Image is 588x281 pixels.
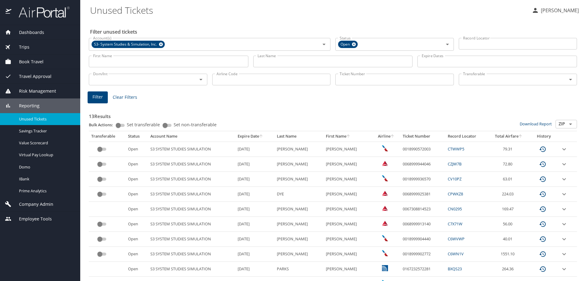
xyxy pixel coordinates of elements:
[400,172,445,187] td: 0018999936570
[400,217,445,232] td: 0068999913140
[488,247,530,262] td: 1551.10
[274,142,323,157] td: [PERSON_NAME]
[148,172,235,187] td: S3 SYSTEM STUDIES SIMULATION
[274,202,323,217] td: [PERSON_NAME]
[323,142,372,157] td: [PERSON_NAME]
[274,172,323,187] td: [PERSON_NAME]
[90,27,578,37] h2: Filter unused tickets
[11,44,29,50] span: Trips
[11,102,40,109] span: Reporting
[320,40,328,49] button: Open
[197,75,205,84] button: Open
[235,247,274,262] td: [DATE]
[274,157,323,172] td: [PERSON_NAME]
[488,172,530,187] td: 63.01
[91,134,123,139] div: Transferable
[400,247,445,262] td: 0018999902772
[19,140,73,146] span: Value Scorecard
[110,92,140,103] button: Clear Filters
[560,161,568,168] button: expand row
[11,201,53,208] span: Company Admin
[12,6,70,18] img: airportal-logo.png
[148,187,235,202] td: S3 SYSTEM STUDIES SIMULATION
[126,172,148,187] td: Open
[235,232,274,247] td: [DATE]
[443,40,452,49] button: Open
[259,135,263,139] button: sort
[488,202,530,217] td: 169.47
[92,41,160,48] span: S3- System Studies & Simulation, Inc.
[400,262,445,277] td: 0167232572281
[323,217,372,232] td: [PERSON_NAME]
[539,7,579,14] p: [PERSON_NAME]
[445,131,488,142] th: Record Locator
[235,217,274,232] td: [DATE]
[11,216,52,222] span: Employee Tools
[323,232,372,247] td: [PERSON_NAME]
[6,6,12,18] img: icon-airportal.png
[382,175,388,181] img: American Airlines
[126,247,148,262] td: Open
[274,217,323,232] td: [PERSON_NAME]
[323,262,372,277] td: [PERSON_NAME]
[448,176,462,182] a: CV10PZ
[448,221,462,227] a: C7X71W
[19,152,73,158] span: Virtual Pay Lookup
[323,131,372,142] th: First Name
[400,142,445,157] td: 0018990572003
[148,142,235,157] td: S3 SYSTEM STUDIES SIMULATION
[274,187,323,202] td: DYE
[126,262,148,277] td: Open
[488,262,530,277] td: 264.36
[11,29,44,36] span: Dashboards
[346,135,351,139] button: sort
[382,145,388,151] img: American Airlines
[530,131,558,142] th: History
[448,251,464,257] a: C6WN1V
[148,131,235,142] th: Account Name
[19,116,73,122] span: Unused Tickets
[127,123,160,127] span: Set transferable
[323,187,372,202] td: [PERSON_NAME]
[126,142,148,157] td: Open
[448,206,462,212] a: CN0295
[19,176,73,182] span: IBank
[529,5,581,16] button: [PERSON_NAME]
[92,93,103,101] span: Filter
[382,220,388,226] img: Delta Airlines
[11,88,56,94] span: Risk Management
[400,157,445,172] td: 0068999944046
[11,58,43,65] span: Book Travel
[448,236,465,242] a: C6WVWP
[566,75,575,84] button: Open
[382,265,388,271] img: United Airlines
[382,160,388,166] img: Delta Airlines
[235,131,274,142] th: Expire Date
[382,235,388,241] img: American Airlines
[174,123,217,127] span: Set non-transferable
[488,142,530,157] td: 79.31
[126,131,148,142] th: Status
[126,232,148,247] td: Open
[148,157,235,172] td: S3 SYSTEM STUDIES SIMULATION
[566,120,575,128] button: Open
[89,109,577,120] h3: 13 Results
[126,157,148,172] td: Open
[448,191,463,197] a: CPWKZ8
[518,135,523,139] button: sort
[323,202,372,217] td: [PERSON_NAME]
[235,187,274,202] td: [DATE]
[148,202,235,217] td: S3 SYSTEM STUDIES SIMULATION
[560,205,568,213] button: expand row
[235,157,274,172] td: [DATE]
[274,247,323,262] td: [PERSON_NAME]
[148,217,235,232] td: S3 SYSTEM STUDIES SIMULATION
[560,176,568,183] button: expand row
[274,131,323,142] th: Last Name
[400,202,445,217] td: 0067308814523
[113,94,137,101] span: Clear Filters
[488,232,530,247] td: 40.01
[382,250,388,256] img: American Airlines
[488,131,530,142] th: Total Airfare
[338,41,358,48] div: Open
